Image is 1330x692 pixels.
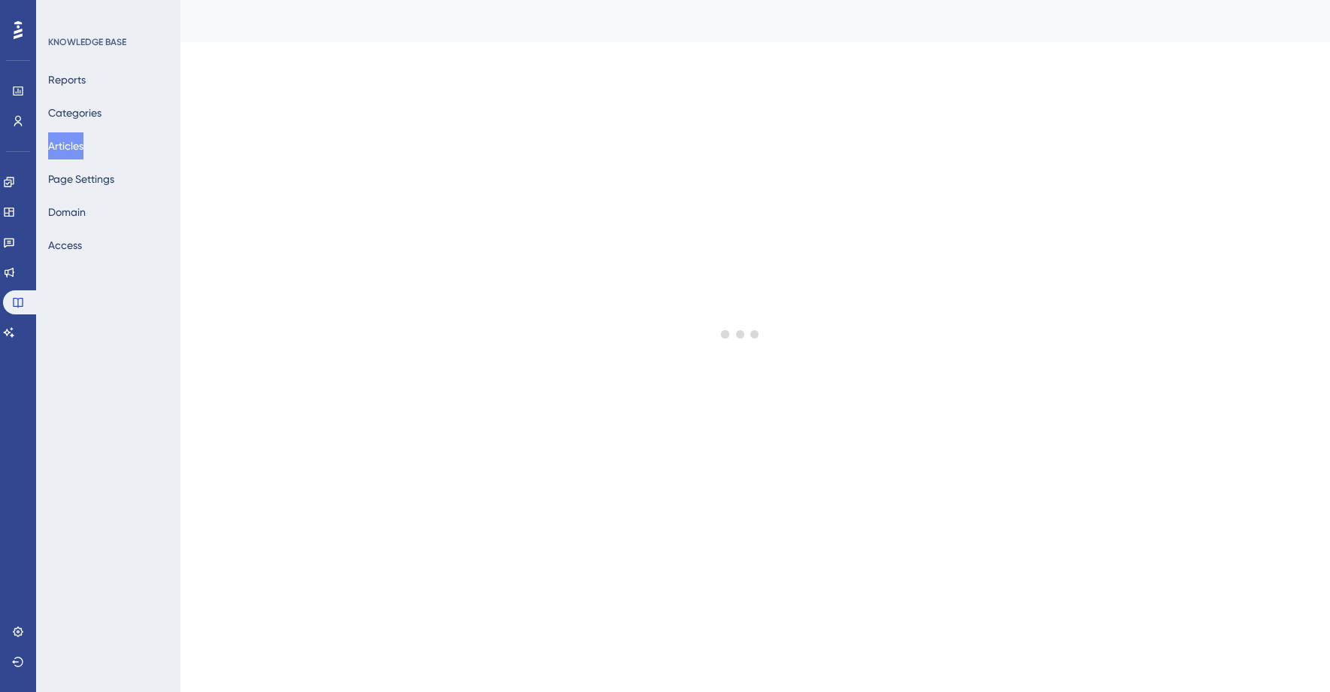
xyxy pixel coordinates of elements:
[48,232,82,259] button: Access
[48,99,101,126] button: Categories
[48,165,114,193] button: Page Settings
[48,199,86,226] button: Domain
[48,132,83,159] button: Articles
[48,36,126,48] div: KNOWLEDGE BASE
[48,66,86,93] button: Reports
